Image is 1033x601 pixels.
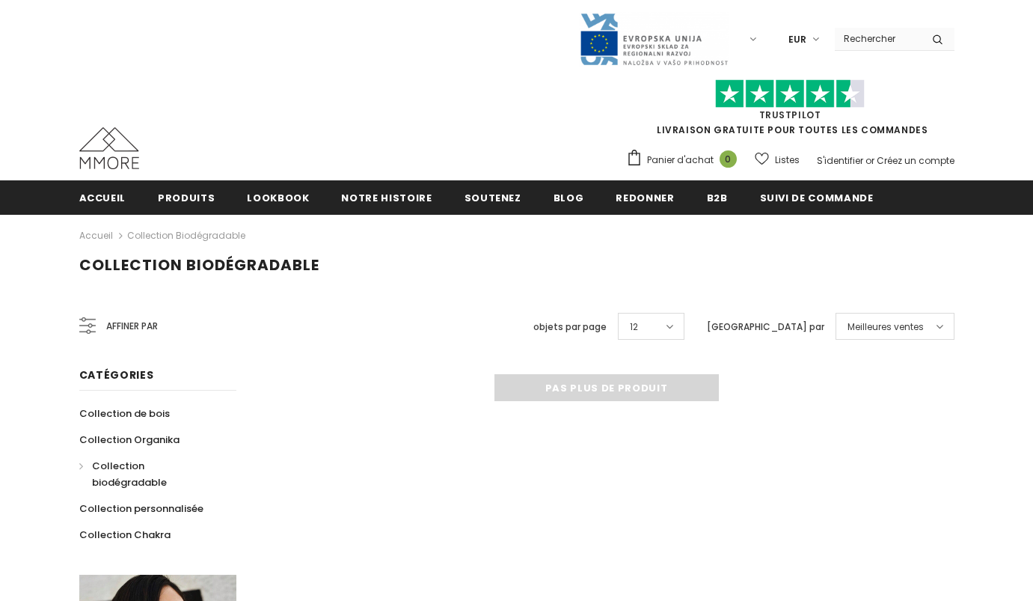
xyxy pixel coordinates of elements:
[79,400,170,427] a: Collection de bois
[79,522,171,548] a: Collection Chakra
[616,180,674,214] a: Redonner
[127,229,245,242] a: Collection biodégradable
[817,154,863,167] a: S'identifier
[247,180,309,214] a: Lookbook
[465,180,521,214] a: soutenez
[755,147,800,173] a: Listes
[79,367,154,382] span: Catégories
[626,86,954,136] span: LIVRAISON GRATUITE POUR TOUTES LES COMMANDES
[647,153,714,168] span: Panier d'achat
[630,320,638,335] span: 12
[788,32,806,47] span: EUR
[707,320,824,335] label: [GEOGRAPHIC_DATA] par
[79,227,113,245] a: Accueil
[106,318,158,335] span: Affiner par
[715,79,865,109] img: Faites confiance aux étoiles pilotes
[79,495,203,522] a: Collection personnalisée
[341,191,432,205] span: Notre histoire
[877,154,954,167] a: Créez un compte
[760,180,874,214] a: Suivi de commande
[616,191,674,205] span: Redonner
[158,180,215,214] a: Produits
[626,149,744,171] a: Panier d'achat 0
[835,28,921,49] input: Search Site
[92,459,167,489] span: Collection biodégradable
[79,453,220,495] a: Collection biodégradable
[707,191,728,205] span: B2B
[341,180,432,214] a: Notre histoire
[79,254,319,275] span: Collection biodégradable
[79,406,170,421] span: Collection de bois
[579,32,729,45] a: Javni Razpis
[847,320,924,335] span: Meilleures ventes
[720,150,737,168] span: 0
[760,191,874,205] span: Suivi de commande
[865,154,874,167] span: or
[79,180,126,214] a: Accueil
[79,433,180,447] span: Collection Organika
[707,180,728,214] a: B2B
[533,320,607,335] label: objets par page
[579,12,729,67] img: Javni Razpis
[465,191,521,205] span: soutenez
[158,191,215,205] span: Produits
[247,191,309,205] span: Lookbook
[79,127,139,169] img: Cas MMORE
[79,191,126,205] span: Accueil
[79,528,171,542] span: Collection Chakra
[775,153,800,168] span: Listes
[759,109,821,121] a: TrustPilot
[79,427,180,453] a: Collection Organika
[79,501,203,516] span: Collection personnalisée
[554,180,584,214] a: Blog
[554,191,584,205] span: Blog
